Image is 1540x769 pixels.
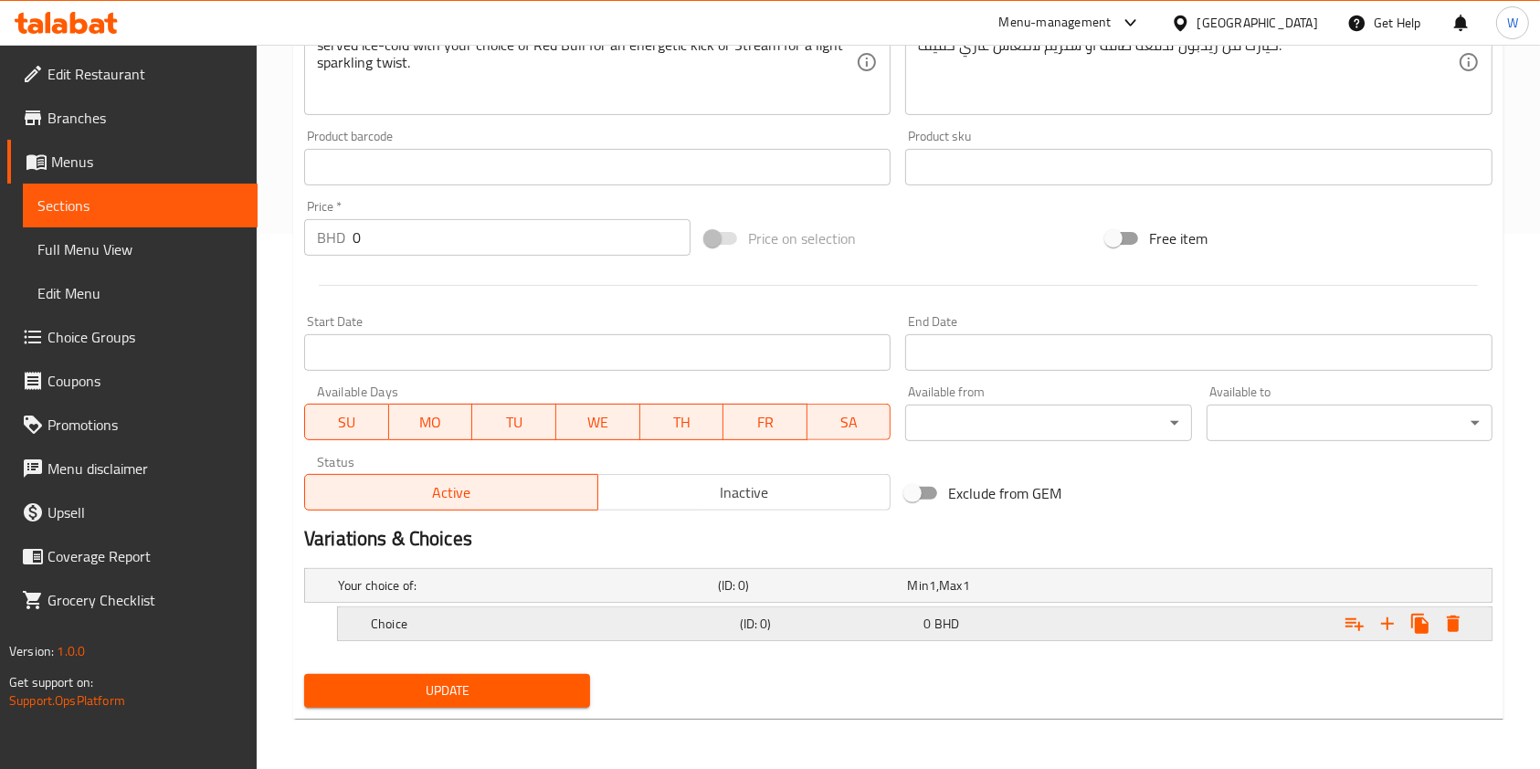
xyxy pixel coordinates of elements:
[1507,13,1518,33] span: W
[304,149,891,185] input: Please enter product barcode
[7,578,258,622] a: Grocery Checklist
[47,370,243,392] span: Coupons
[338,576,711,595] h5: Your choice of:
[1149,227,1208,249] span: Free item
[47,326,243,348] span: Choice Groups
[934,612,959,636] span: BHD
[9,689,125,712] a: Support.OpsPlatform
[57,639,85,663] span: 1.0.0
[7,359,258,403] a: Coupons
[317,226,345,248] p: BHD
[23,271,258,315] a: Edit Menu
[948,482,1061,504] span: Exclude from GEM
[905,149,1492,185] input: Please enter product sku
[37,282,243,304] span: Edit Menu
[7,315,258,359] a: Choice Groups
[7,447,258,490] a: Menu disclaimer
[1197,13,1318,33] div: [GEOGRAPHIC_DATA]
[907,574,928,597] span: Min
[7,490,258,534] a: Upsell
[923,612,931,636] span: 0
[7,52,258,96] a: Edit Restaurant
[9,639,54,663] span: Version:
[564,409,633,436] span: WE
[37,238,243,260] span: Full Menu View
[47,589,243,611] span: Grocery Checklist
[648,409,717,436] span: TH
[312,409,382,436] span: SU
[723,404,807,440] button: FR
[939,574,962,597] span: Max
[748,227,856,249] span: Price on selection
[47,545,243,567] span: Coverage Report
[718,576,901,595] h5: (ID: 0)
[37,195,243,216] span: Sections
[1437,607,1470,640] button: Delete Choice
[23,227,258,271] a: Full Menu View
[9,670,93,694] span: Get support on:
[319,679,575,702] span: Update
[1404,607,1437,640] button: Clone new choice
[740,615,917,633] h5: (ID: 0)
[963,574,970,597] span: 1
[396,409,466,436] span: MO
[47,63,243,85] span: Edit Restaurant
[304,474,598,511] button: Active
[556,404,640,440] button: WE
[929,574,936,597] span: 1
[338,607,1492,640] div: Expand
[1338,607,1371,640] button: Add choice group
[47,414,243,436] span: Promotions
[907,576,1090,595] div: ,
[47,458,243,479] span: Menu disclaimer
[304,404,389,440] button: SU
[731,409,800,436] span: FR
[23,184,258,227] a: Sections
[317,19,856,106] textarea: A vibrant and refreshing mix of fresh strawberry flavor blended with mint and citrus, served ice-...
[480,409,549,436] span: TU
[305,569,1492,602] div: Expand
[640,404,724,440] button: TH
[918,19,1457,106] textarea: مزيج منعش وحيوي من نكهة الفراولة الطازجة مع النعاع والحمضيات. يقدم مثلجأ مع خيارك من ريدبول لدفعة...
[51,151,243,173] span: Menus
[47,107,243,129] span: Branches
[371,615,733,633] h5: Choice
[815,409,884,436] span: SA
[7,403,258,447] a: Promotions
[606,479,884,506] span: Inactive
[304,674,590,708] button: Update
[1207,405,1493,441] div: ​
[7,140,258,184] a: Menus
[353,219,691,256] input: Please enter price
[312,479,591,506] span: Active
[47,501,243,523] span: Upsell
[7,534,258,578] a: Coverage Report
[905,405,1191,441] div: ​
[389,404,473,440] button: MO
[7,96,258,140] a: Branches
[807,404,891,440] button: SA
[472,404,556,440] button: TU
[999,12,1112,34] div: Menu-management
[1371,607,1404,640] button: Add new choice
[597,474,891,511] button: Inactive
[304,525,1493,553] h2: Variations & Choices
